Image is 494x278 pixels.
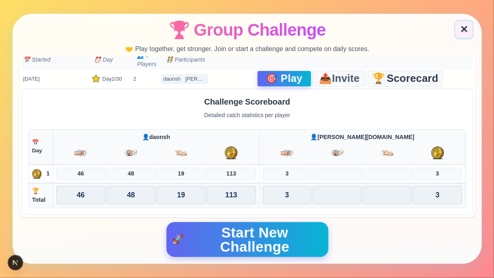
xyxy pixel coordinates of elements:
span: 1 [46,169,49,178]
img: Leg catches [175,147,187,160]
p: 🤝 Play together, get stronger. Join or start a challenge and compete on daily scores. [125,45,369,53]
span: shaul.daon.shop@gmail.com [183,74,207,84]
div: 48 [106,186,155,204]
span: Scorecard [387,74,439,84]
div: 46 [56,186,105,204]
img: Total catches [431,147,444,160]
div: 👤 daonsh [56,133,256,142]
img: Head catches [124,147,137,160]
div: 3 [413,186,462,204]
span: 🚀 [172,235,183,244]
span: Play [281,74,302,84]
p: Detailed catch statistics per player [28,111,466,120]
div: 46 [56,168,105,180]
div: 👤 [PERSON_NAME][DOMAIN_NAME] [262,133,462,142]
img: Day 1 challenge icon [32,169,41,179]
span: daonsh@gmail.com [161,74,183,84]
span: Invite [332,73,360,84]
div: 📅 Started [23,56,93,64]
div: 19 [156,186,205,204]
div: 🧑‍🤝‍🧑 Participants [166,56,264,64]
div: 113 [207,168,256,180]
div: 🏆 Total [29,184,53,207]
div: 19 [156,168,205,180]
button: 🏆Scorecard [368,71,443,87]
div: ⏰ Day [94,56,136,64]
img: Hand catches [74,147,87,160]
img: Head catches [330,147,343,160]
img: Hand catches [280,147,293,160]
span: 🎯 [266,74,277,83]
button: Back to Main Menu [454,20,474,39]
div: 📅 Day [29,130,53,165]
div: 3 [413,168,462,180]
div: 2 [133,75,160,83]
div: 👥 # Players [137,51,165,68]
span: Day 2 / 30 [102,75,121,83]
h3: Challenge Scoreboard [28,96,466,108]
h1: 🏆 Group Challenge [168,21,326,39]
button: 🎯Play [257,71,311,87]
div: 48 [106,168,155,180]
img: Total catches [225,147,238,160]
span: 📤 [319,73,332,84]
div: [DATE] [23,75,91,83]
img: Leg catches [381,147,394,160]
div: 113 [207,186,256,204]
div: 3 [262,186,311,204]
button: 🚀Start New Challenge [166,222,328,257]
button: Invite Friends [313,71,366,87]
span: Start New Challenge [186,226,322,254]
img: Day 2 challenge icon [92,75,100,83]
span: 🏆 [372,74,385,84]
div: 3 [262,168,311,180]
